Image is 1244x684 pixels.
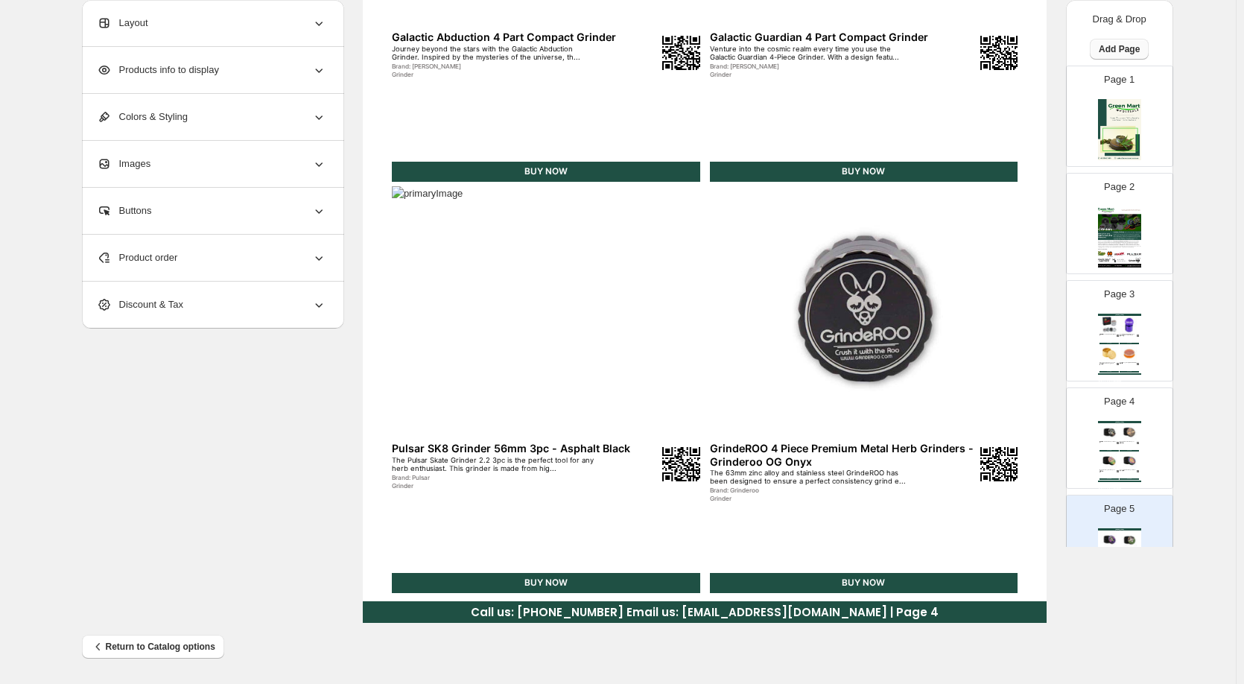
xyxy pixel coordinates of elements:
span: Add Page [1099,43,1140,55]
span: Buttons [97,203,152,218]
img: primaryImage [1120,452,1139,470]
p: Drag & Drop [1093,12,1146,27]
div: BUY NOW [710,573,1018,593]
div: The Raw 4-Piece Shredder is the ultimate shredding machine! The Raw 4-Piece Grinder is an efficie... [1099,335,1113,335]
div: Page 1cover page [1066,66,1173,167]
div: Brand: Santa [PERSON_NAME] [1120,336,1133,337]
div: BUY NOW [392,573,700,593]
div: BUY NOW [1120,343,1139,344]
div: BUY NOW [710,162,1018,182]
button: Add Page [1090,39,1149,60]
div: [DOMAIN_NAME] [1098,528,1141,531]
img: primaryImage [1099,345,1119,363]
img: primaryImage [710,186,1018,440]
img: qrcode [1117,335,1119,337]
div: Call us: [PHONE_NUMBER] Email us: [EMAIL_ADDRESS][DOMAIN_NAME] | Page undefined [1098,481,1141,482]
div: BUY NOW [1099,450,1119,452]
img: primaryImage [1099,531,1119,548]
div: Venture into the cosmic realm every time you use the Galactic Guardian 4-Piece Grinder. With a de... [710,45,918,62]
img: qrcode [1117,470,1119,472]
div: BUY NOW [392,162,700,182]
div: BUY NOW [1120,450,1139,452]
div: [DOMAIN_NAME] [1098,314,1141,316]
p: Page 4 [1104,394,1134,409]
div: Santa [PERSON_NAME] Shredder Medium 4 Piece Grinder - Purple [1120,334,1136,335]
div: Grinder [1120,444,1133,445]
div: Grinder [1099,336,1113,337]
img: cover page [1098,99,1141,160]
p: Page 1 [1104,72,1134,87]
button: Return to Catalog options [82,635,224,659]
p: Page 3 [1104,287,1134,302]
div: BUY NOW [1099,343,1119,344]
span: Return to Catalog options [91,639,215,654]
div: Journey beyond the stars with the Galactic Abduction Grinder. Inspired by the mysteries of the un... [392,45,600,62]
div: Galactic Guardian 4 Part Compact Grinder [710,31,975,43]
div: Mystical Flowers 4 Part Compact Grinder [1120,441,1136,443]
p: Page 2 [1104,180,1134,194]
img: primaryImage [1120,423,1139,441]
div: Galactic Abduction 4 Part Compact Grinder [392,31,657,43]
div: Brand: [PERSON_NAME] [1099,443,1113,443]
div: [DOMAIN_NAME] [1098,421,1141,423]
img: qrcode [1117,363,1119,365]
div: Call us: [PHONE_NUMBER] Email us: [EMAIL_ADDRESS][DOMAIN_NAME] | Page 4 [363,601,1047,623]
span: Discount & Tax [97,297,183,312]
img: primaryImage [1120,345,1139,363]
img: qrcode [1137,442,1139,444]
img: primaryImage [1120,316,1139,334]
div: Grinder [392,482,600,490]
div: Page 3[DOMAIN_NAME]primaryImageqrcodeRaw 4 piece Aluminium Grinder 56mmThe Raw 4-Piece Shredder i... [1066,280,1173,381]
span: Product order [97,250,178,265]
span: Products info to display [97,63,219,77]
img: cover page [1098,206,1141,267]
div: Call us: [PHONE_NUMBER] Email us: [EMAIL_ADDRESS][DOMAIN_NAME] | Page undefined [1098,373,1141,375]
div: Icy Abduction 4 Part Compact Grinder [1099,441,1116,442]
img: primaryImage [1099,452,1119,470]
div: Grinder [392,71,600,78]
div: Brand: [PERSON_NAME] [392,63,600,70]
div: GrindeROO 4 Piece Premium Metal Herb Grinders - Grinderoo OG Onyx [710,442,975,467]
img: qrcode [662,447,699,481]
p: Page 5 [1104,501,1134,516]
div: Page 5[DOMAIN_NAME]primaryImageqrcodeGalactic Abduction 4 Part Compact GrinderJourney beyond the ... [1066,495,1173,596]
img: primaryImage [1099,423,1119,441]
div: Brand: Pulsar [392,474,600,481]
span: Colors & Styling [97,110,188,124]
img: primaryImage [1099,316,1119,334]
img: qrcode [1117,442,1119,444]
img: primaryImage [392,186,700,440]
div: Grinder [1099,443,1113,444]
div: The Pulsar Skate Grinder 2.2 3pc is the perfect tool for any herb enthusiast. This grinder is mad... [392,456,600,473]
img: qrcode [980,447,1018,481]
div: Brand: [PERSON_NAME] [1120,443,1133,444]
div: The 63mm zinc alloy and stainless steel GrindeROO has been designed to ensure a perfect consisten... [710,469,918,486]
div: Brand: Grinderoo [710,487,918,494]
div: Grinder [710,495,918,502]
img: qrcode [1137,363,1139,365]
img: qrcode [1137,470,1139,472]
img: qrcode [662,36,699,70]
div: Pulsar SK8 Grinder 56mm 3pc - Asphalt Black [392,442,657,455]
div: Grinder [710,71,918,78]
img: qrcode [1137,335,1139,337]
span: Images [97,156,151,171]
img: primaryImage [1120,531,1139,548]
span: Layout [97,16,148,31]
img: qrcode [980,36,1018,70]
div: Page 4[DOMAIN_NAME]primaryImageqrcodeIcy Abduction 4 Part Compact GrinderDive into the chilly mys... [1066,387,1173,489]
div: Brand: [PERSON_NAME] [710,63,918,70]
div: Page 2cover page [1066,173,1173,274]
